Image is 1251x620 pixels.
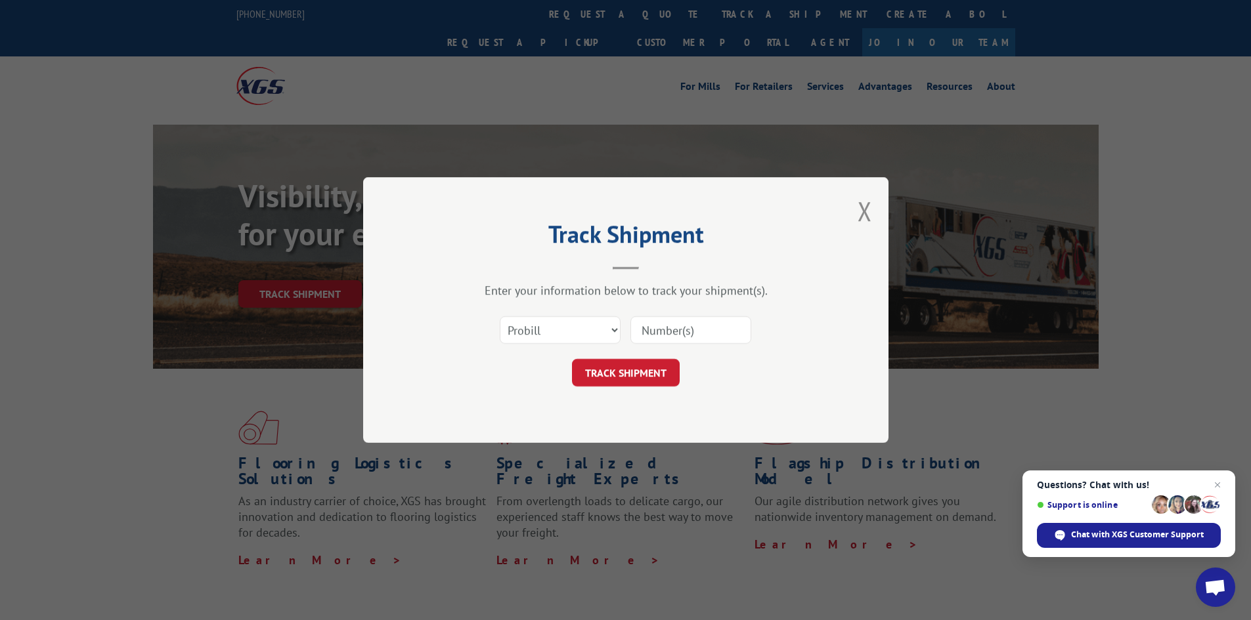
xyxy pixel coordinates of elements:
[1037,480,1221,490] span: Questions? Chat with us!
[1037,523,1221,548] div: Chat with XGS Customer Support
[858,194,872,228] button: Close modal
[429,225,823,250] h2: Track Shipment
[1196,568,1235,607] div: Open chat
[630,316,751,344] input: Number(s)
[1071,529,1204,541] span: Chat with XGS Customer Support
[1210,477,1225,493] span: Close chat
[572,359,680,386] button: TRACK SHIPMENT
[429,283,823,298] div: Enter your information below to track your shipment(s).
[1037,500,1147,510] span: Support is online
